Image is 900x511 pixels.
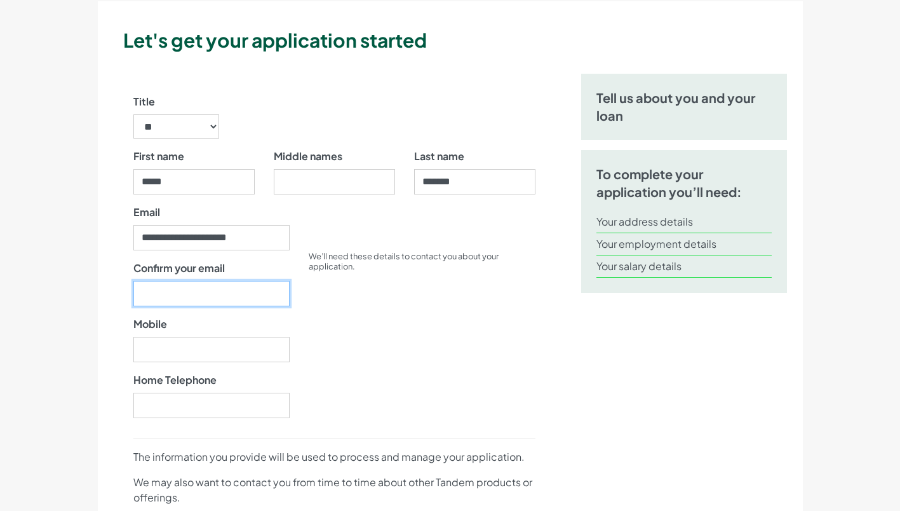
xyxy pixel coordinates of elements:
label: Email [133,205,160,220]
label: Confirm your email [133,261,225,276]
h5: To complete your application you’ll need: [596,165,772,201]
label: Last name [414,149,464,164]
h5: Tell us about you and your loan [596,89,772,125]
small: We’ll need these details to contact you about your application. [309,251,499,271]
li: Your address details [596,211,772,233]
h3: Let's get your application started [123,27,798,53]
label: Mobile [133,317,167,332]
label: First name [133,149,184,164]
label: Title [133,94,155,109]
li: Your employment details [596,233,772,255]
p: We may also want to contact you from time to time about other Tandem products or offerings. [133,475,535,505]
label: Home Telephone [133,372,217,388]
p: The information you provide will be used to process and manage your application. [133,449,535,465]
li: Your salary details [596,255,772,278]
label: Middle names [274,149,342,164]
